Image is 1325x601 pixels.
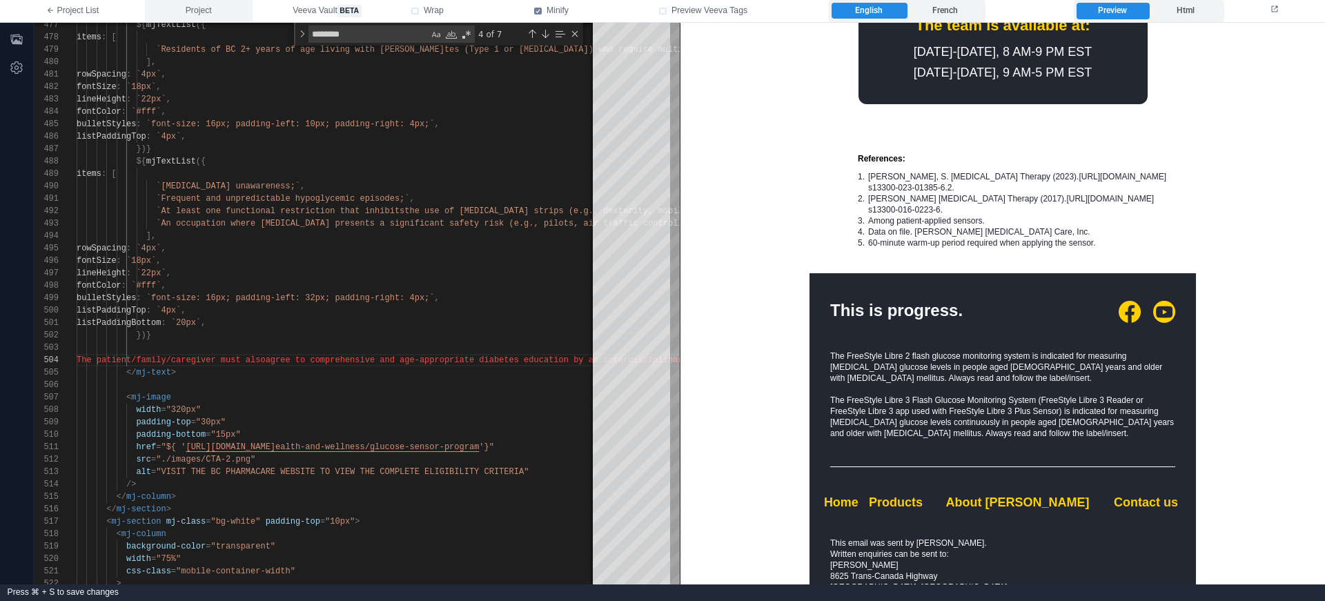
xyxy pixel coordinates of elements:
span: > [117,579,121,589]
span: es education by an interdisciplinary [MEDICAL_DATA] heal [509,355,787,365]
span: : [121,281,126,290]
div: 489 [34,168,59,180]
span: })} [136,144,151,154]
span: , [181,132,186,141]
span: width [126,554,151,564]
div: Find in Selection (⌥⌘L) [552,26,567,41]
img: YouTube [473,278,495,300]
span: : [146,132,151,141]
div: 494 [34,230,59,242]
span: padding-bottom [136,430,206,440]
div: Close (Escape) [569,28,580,39]
span: t: 4px;` [395,293,435,303]
span: ({ [196,20,206,30]
div: Match Whole Word (⌥⌘W) [444,28,458,41]
div: 520 [34,553,59,565]
div: 479 [34,43,59,56]
div: This email was sent by [PERSON_NAME]. Written enquiries can be sent to: [PERSON_NAME] 8625 Trans‑... [150,515,495,581]
span: Project [186,5,212,17]
div: 492 [34,205,59,217]
span: ealth-and-wellness/glucose-sensor-program [275,442,479,452]
label: French [907,3,983,19]
textarea: Find [309,26,429,42]
div: Among patient‑applied sensors. [188,193,488,204]
div: 512 [34,453,59,466]
span: "15px" [210,430,240,440]
span: listPaddingTop [77,306,146,315]
span: ], [146,57,156,67]
span: mj-section [111,517,161,526]
div: 3. [177,193,186,204]
span: ${ [136,20,146,30]
div: Match Case (⌥⌘C) [429,28,443,41]
span: `4px` [156,132,181,141]
span: , [300,181,305,191]
span: < [117,529,121,539]
div: 4. [177,204,186,215]
span: rowSpacing [77,244,126,253]
div: 505 [34,366,59,379]
div: 508 [34,404,59,416]
span: : [117,82,121,92]
a: Products [188,473,242,486]
span: , [166,268,171,278]
span: < [106,517,111,526]
span: `At least one functional restriction that inhibits [156,206,404,216]
div: 5. [177,215,186,226]
span: = [156,442,161,452]
span: "320px" [166,405,201,415]
span: '}" [479,442,494,452]
span: fontSize [77,82,117,92]
div: 517 [34,515,59,528]
label: English [832,3,907,19]
span: /> [126,480,136,489]
span: listPaddingBottom [77,318,161,328]
label: Html [1149,3,1221,19]
div: 501 [34,317,59,329]
span: , [435,293,440,303]
span: mj-class [166,517,206,526]
a: About[PERSON_NAME] [266,473,409,486]
span: `font-size: 16px; padding-left: 10px; padding-righ [146,119,395,129]
span: : [136,119,141,129]
span: padding-top [266,517,320,526]
div: 499 [34,292,59,304]
span: mj-column [126,492,171,502]
span: })} [136,331,151,340]
div: 503 [34,342,59,354]
span: `18px` [126,82,156,92]
span: fontSize [77,256,117,266]
span: = [151,455,156,464]
span: : [136,293,141,303]
span: "10px" [325,517,355,526]
span: : [117,256,121,266]
a: Home [144,473,178,486]
a: Contact us [433,473,498,486]
div: 480 [34,56,59,68]
div: 514 [34,478,59,491]
span: = [171,566,176,576]
div: 482 [34,81,59,93]
span: > [166,504,171,514]
span: mj-section [117,504,166,514]
span: = [151,467,156,477]
div: 518 [34,528,59,540]
div: 515 [34,491,59,503]
div: 521 [34,565,59,578]
span: , [161,70,166,79]
span: , [156,82,161,92]
span: [ [111,32,116,42]
span: , [161,281,166,290]
span: lineHeight [77,95,126,104]
div: 519 [34,540,59,553]
span: lineHeight [77,268,126,278]
span: ({ [196,157,206,166]
span: `4px` [156,306,181,315]
span: "${ ' [161,442,186,452]
img: Facebook [438,278,460,300]
span: ], [146,231,156,241]
div: 495 [34,242,59,255]
span: , [409,194,414,204]
div: 490 [34,180,59,193]
span: = [191,417,196,427]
